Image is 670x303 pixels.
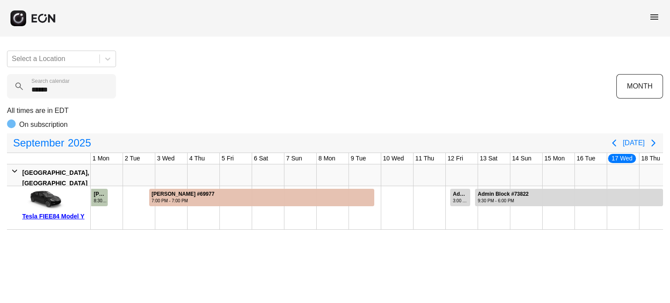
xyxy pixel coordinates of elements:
div: Rented for 1 days by Yi Li Current status is completed [91,186,108,206]
div: 8 Mon [317,153,337,164]
div: Tesla FIEE84 Model Y [22,211,87,221]
div: [GEOGRAPHIC_DATA], [GEOGRAPHIC_DATA] [22,167,89,188]
p: All times are in EDT [7,106,663,116]
div: 3:00 AM - 6:30 PM [453,197,469,204]
div: 16 Tue [575,153,597,164]
div: 4 Thu [188,153,207,164]
p: On subscription [19,119,68,130]
div: 3 Wed [155,153,176,164]
div: 10 Wed [381,153,406,164]
div: [PERSON_NAME] #69977 [152,191,215,197]
div: 7:00 PM - 7:00 PM [152,197,215,204]
div: Rented for 6 days by Admin Block Current status is rental [475,186,663,206]
div: 6 Sat [252,153,270,164]
div: 18 Thu [639,153,662,164]
span: September [11,134,66,152]
div: 15 Mon [543,153,567,164]
div: 17 Wed [607,153,637,164]
button: September2025 [8,134,96,152]
div: 1 Mon [91,153,111,164]
img: car [22,189,66,211]
div: 7 Sun [284,153,304,164]
div: 2 Tue [123,153,142,164]
div: Admin Block #73822 [478,191,529,197]
label: Search calendar [31,78,69,85]
button: MONTH [616,74,663,99]
span: menu [649,12,660,22]
div: [PERSON_NAME] #72078 [94,191,107,197]
div: 9 Tue [349,153,368,164]
div: 5 Fri [220,153,236,164]
div: 14 Sun [510,153,533,164]
button: Previous page [605,134,623,152]
div: 12 Fri [446,153,465,164]
div: 8:30 PM - 1:00 PM [94,197,107,204]
div: Admin Block #73696 [453,191,469,197]
div: Rented for 1 days by Admin Block Current status is rental [450,186,471,206]
button: [DATE] [623,135,645,151]
div: Rented for 7 days by Haiyang Zhang Current status is late [149,186,375,206]
div: 9:30 PM - 6:00 PM [478,197,529,204]
div: 13 Sat [478,153,499,164]
span: 2025 [66,134,92,152]
div: 11 Thu [414,153,436,164]
button: Next page [645,134,662,152]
